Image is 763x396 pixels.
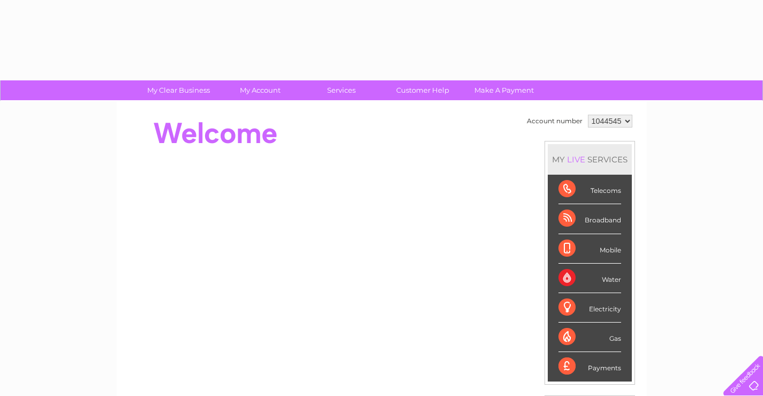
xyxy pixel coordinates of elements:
[558,293,621,323] div: Electricity
[558,264,621,293] div: Water
[558,234,621,264] div: Mobile
[134,80,223,100] a: My Clear Business
[524,112,585,130] td: Account number
[297,80,386,100] a: Services
[558,352,621,381] div: Payments
[216,80,304,100] a: My Account
[558,323,621,352] div: Gas
[565,154,587,165] div: LIVE
[558,175,621,204] div: Telecoms
[379,80,467,100] a: Customer Help
[460,80,548,100] a: Make A Payment
[548,144,632,175] div: MY SERVICES
[558,204,621,234] div: Broadband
